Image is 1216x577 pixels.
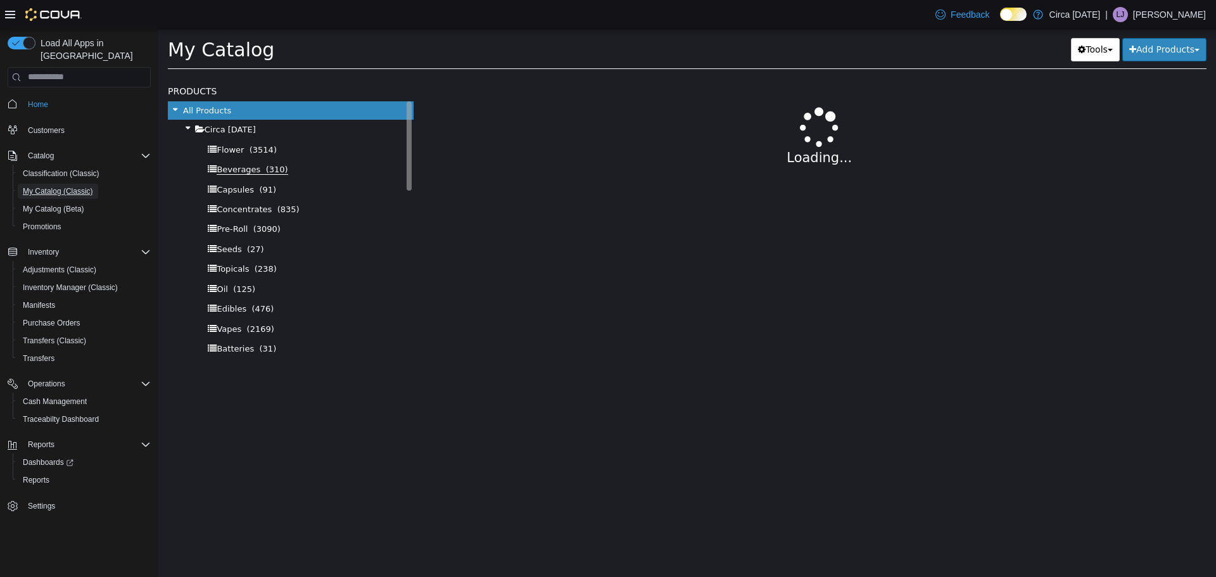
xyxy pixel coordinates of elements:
[3,121,156,139] button: Customers
[18,351,60,366] a: Transfers
[58,136,102,146] span: Beverages
[28,379,65,389] span: Operations
[312,119,1011,139] p: Loading...
[91,116,118,125] span: (3514)
[13,471,156,489] button: Reports
[18,298,151,313] span: Manifests
[28,440,54,450] span: Reports
[58,175,113,185] span: Concentrates
[23,204,84,214] span: My Catalog (Beta)
[8,90,151,548] nav: Complex example
[18,333,151,348] span: Transfers (Classic)
[18,166,104,181] a: Classification (Classic)
[18,455,79,470] a: Dashboards
[18,262,101,277] a: Adjustments (Classic)
[18,472,151,488] span: Reports
[35,37,151,62] span: Load All Apps in [GEOGRAPHIC_DATA]
[18,280,151,295] span: Inventory Manager (Classic)
[18,394,151,409] span: Cash Management
[18,219,66,234] a: Promotions
[93,275,115,284] span: (476)
[28,99,48,110] span: Home
[23,437,151,452] span: Reports
[23,97,53,112] a: Home
[23,396,87,407] span: Cash Management
[18,455,151,470] span: Dashboards
[13,453,156,471] a: Dashboards
[9,10,116,32] span: My Catalog
[930,2,994,27] a: Feedback
[1113,7,1128,22] div: Liam Johnston
[3,95,156,113] button: Home
[23,282,118,293] span: Inventory Manager (Classic)
[3,147,156,165] button: Catalog
[28,125,65,136] span: Customers
[101,156,118,165] span: (91)
[1000,21,1001,22] span: Dark Mode
[23,96,151,112] span: Home
[1049,7,1101,22] p: Circa [DATE]
[13,332,156,350] button: Transfers (Classic)
[18,201,151,217] span: My Catalog (Beta)
[23,123,70,138] a: Customers
[58,315,96,324] span: Batteries
[951,8,989,21] span: Feedback
[9,54,255,70] h5: Products
[23,300,55,310] span: Manifests
[1105,7,1108,22] p: |
[23,457,73,467] span: Dashboards
[1133,7,1206,22] p: [PERSON_NAME]
[95,195,122,205] span: (3090)
[58,195,89,205] span: Pre-Roll
[13,314,156,332] button: Purchase Orders
[58,295,83,305] span: Vapes
[3,497,156,515] button: Settings
[13,296,156,314] button: Manifests
[23,148,151,163] span: Catalog
[1117,7,1125,22] span: LJ
[28,151,54,161] span: Catalog
[58,215,83,225] span: Seeds
[18,166,151,181] span: Classification (Classic)
[1000,8,1027,21] input: Dark Mode
[23,244,151,260] span: Inventory
[3,243,156,261] button: Inventory
[28,247,59,257] span: Inventory
[23,437,60,452] button: Reports
[18,412,151,427] span: Traceabilty Dashboard
[964,9,1048,32] button: Add Products
[18,315,85,331] a: Purchase Orders
[18,315,151,331] span: Purchase Orders
[23,122,151,138] span: Customers
[913,9,961,32] button: Tools
[23,498,151,514] span: Settings
[58,275,88,284] span: Edibles
[18,219,151,234] span: Promotions
[23,336,86,346] span: Transfers (Classic)
[46,96,98,105] span: Circa [DATE]
[13,165,156,182] button: Classification (Classic)
[23,376,70,391] button: Operations
[96,235,118,244] span: (238)
[23,475,49,485] span: Reports
[13,350,156,367] button: Transfers
[58,156,96,165] span: Capsules
[28,501,55,511] span: Settings
[25,8,82,21] img: Cova
[23,222,61,232] span: Promotions
[108,136,130,145] span: (310)
[3,436,156,453] button: Reports
[23,244,64,260] button: Inventory
[58,235,91,244] span: Topicals
[13,261,156,279] button: Adjustments (Classic)
[13,393,156,410] button: Cash Management
[13,410,156,428] button: Traceabilty Dashboard
[18,412,104,427] a: Traceabilty Dashboard
[23,186,93,196] span: My Catalog (Classic)
[18,298,60,313] a: Manifests
[18,280,123,295] a: Inventory Manager (Classic)
[58,116,85,125] span: Flower
[18,351,151,366] span: Transfers
[23,353,54,364] span: Transfers
[89,295,116,305] span: (2169)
